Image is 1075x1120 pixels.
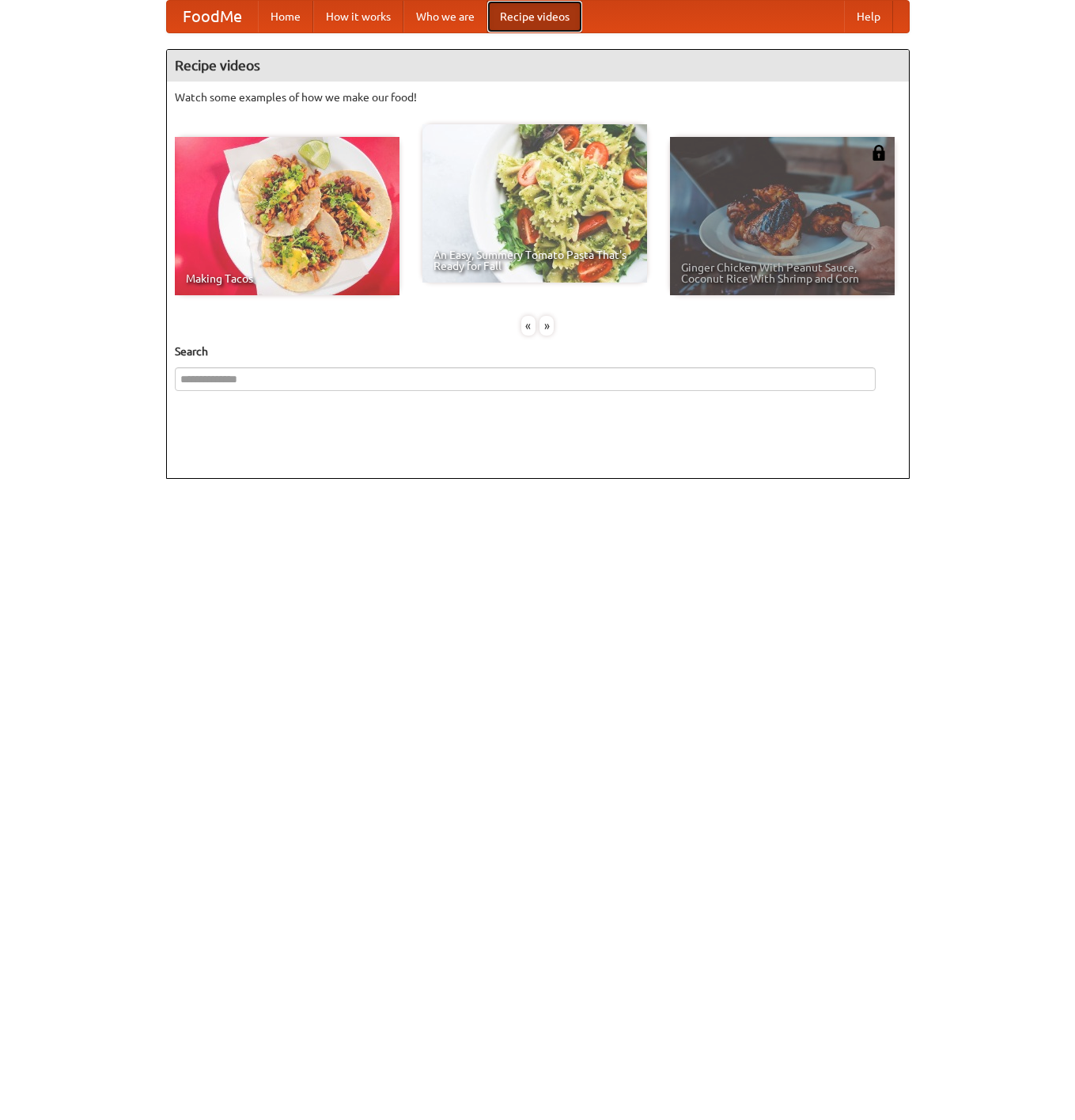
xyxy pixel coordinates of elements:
a: Home [258,1,313,32]
a: Help [844,1,893,32]
a: An Easy, Summery Tomato Pasta That's Ready for Fall [422,124,647,283]
p: Watch some examples of how we make our food! [175,89,901,105]
div: » [539,316,554,336]
h5: Search [175,344,901,359]
a: FoodMe [167,1,258,32]
div: « [521,316,536,336]
h4: Recipe videos [167,50,909,82]
span: An Easy, Summery Tomato Pasta That's Ready for Fall [433,249,636,271]
a: How it works [313,1,403,32]
a: Who we are [403,1,487,32]
span: Making Tacos [186,273,388,284]
a: Recipe videos [487,1,582,32]
img: 483408.png [871,145,887,161]
a: Making Tacos [175,137,399,295]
